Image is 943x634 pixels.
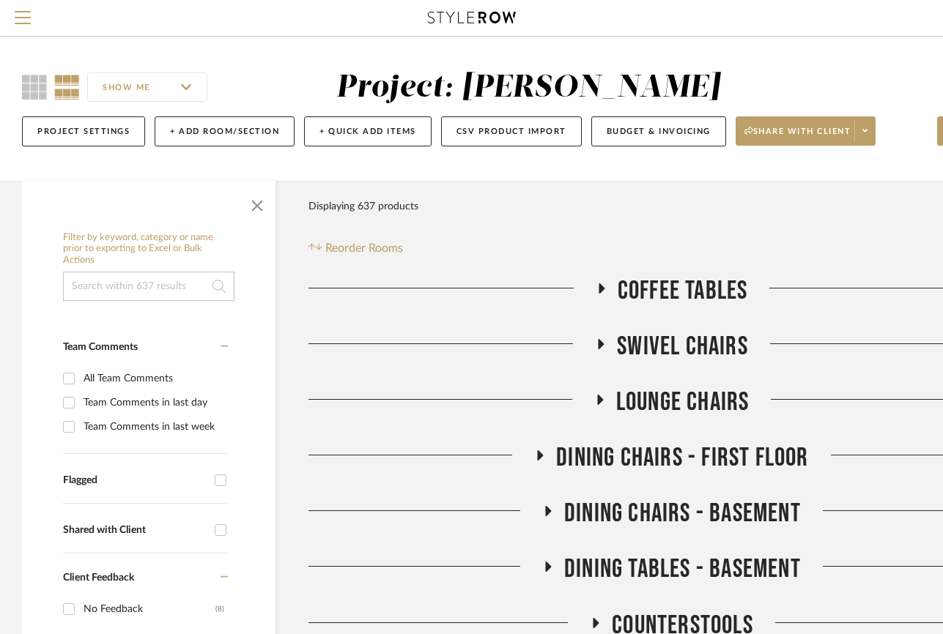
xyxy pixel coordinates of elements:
div: No Feedback [84,597,215,621]
span: COFFEE TABLES [618,275,748,307]
div: Project: [PERSON_NAME] [336,72,720,103]
span: SWIVEL CHAIRS [617,331,748,362]
span: Client Feedback [63,573,134,583]
div: (8) [215,597,224,621]
button: Share with client [736,116,876,146]
div: Team Comments in last day [84,391,224,414]
span: Share with client [744,126,851,148]
div: Flagged [63,474,207,487]
div: All Team Comments [84,367,224,390]
button: Close [243,188,272,217]
button: + Add Room/Section [155,116,295,146]
div: Shared with Client [63,524,207,537]
span: DINING TABLES - BASEMENT [564,553,801,585]
span: LOUNGE CHAIRS [616,387,750,418]
div: Team Comments in last week [84,415,224,439]
button: Project Settings [22,116,145,146]
h6: Filter by keyword, category or name prior to exporting to Excel or Bulk Actions [63,232,234,266]
span: DINING CHAIRS - FIRST FLOOR [556,442,808,474]
span: DINING CHAIRS - BASEMENT [564,498,801,529]
button: CSV Product Import [441,116,582,146]
button: Budget & Invoicing [591,116,726,146]
span: Team Comments [63,342,138,352]
input: Search within 637 results [63,272,234,301]
span: Reorder Rooms [325,239,403,257]
button: + Quick Add Items [304,116,432,146]
div: Displaying 637 products [308,192,418,221]
button: Reorder Rooms [308,239,403,257]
